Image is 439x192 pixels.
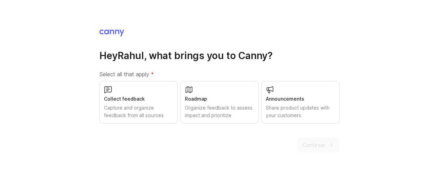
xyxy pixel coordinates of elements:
[266,104,335,119] div: Share product updates with your customers
[99,81,178,124] button: Collect feedbackCapture and organize feedback from all sources
[261,81,340,124] button: AnnouncementsShare product updates with your customers
[180,81,259,124] button: RoadmapOrganize feedback to assess impact and prioritize
[104,95,173,103] div: Collect feedback
[99,30,124,36] img: Canny Home
[99,70,340,78] label: Select all that apply
[185,95,254,103] div: Roadmap
[104,104,173,119] div: Capture and organize feedback from all sources
[185,104,254,119] div: Organize feedback to assess impact and prioritize
[266,95,335,103] div: Announcements
[99,49,340,62] h1: Hey Rahul , what brings you to Canny?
